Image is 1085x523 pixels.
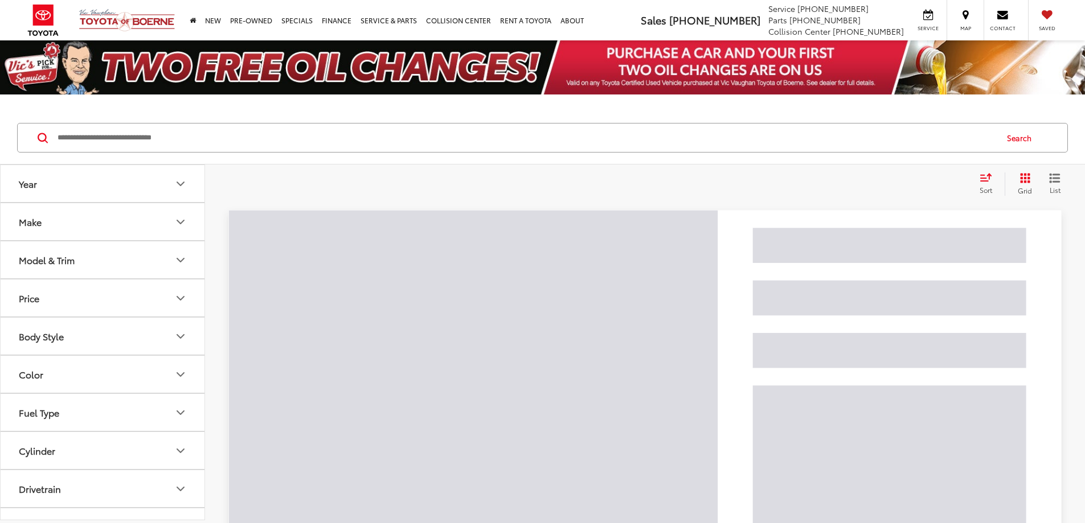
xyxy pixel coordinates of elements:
span: Saved [1034,24,1059,32]
span: Service [768,3,795,14]
div: Cylinder [19,445,55,456]
button: PricePrice [1,279,206,316]
div: Fuel Type [19,407,59,418]
button: ColorColor [1,356,206,393]
div: Model & Trim [19,254,75,265]
div: Drivetrain [19,483,61,494]
button: List View [1041,172,1069,195]
span: Parts [768,14,787,26]
div: Price [19,293,39,303]
div: Model & Trim [174,253,187,267]
img: Vic Vaughan Toyota of Boerne [79,9,175,32]
button: Select sort value [974,172,1005,195]
div: Make [174,215,187,229]
span: List [1049,185,1061,195]
div: Year [19,178,37,189]
input: Search by Make, Model, or Keyword [56,124,996,151]
button: Fuel TypeFuel Type [1,394,206,431]
span: [PHONE_NUMBER] [669,13,760,27]
div: Body Style [174,330,187,343]
span: Sales [641,13,666,27]
span: Service [915,24,941,32]
span: [PHONE_NUMBER] [833,26,904,37]
div: Color [19,369,43,380]
div: Price [174,291,187,305]
button: Model & TrimModel & Trim [1,241,206,278]
button: YearYear [1,165,206,202]
div: Fuel Type [174,406,187,419]
div: Color [174,368,187,381]
div: Drivetrain [174,482,187,496]
div: Make [19,216,42,227]
div: Body Style [19,331,64,341]
button: DrivetrainDrivetrain [1,470,206,507]
span: Grid [1018,186,1032,195]
div: Year [174,177,187,191]
span: Map [953,24,978,32]
button: MakeMake [1,203,206,240]
div: Cylinder [174,444,187,458]
span: [PHONE_NUMBER] [797,3,869,14]
button: CylinderCylinder [1,432,206,469]
span: Contact [990,24,1016,32]
button: Body StyleBody Style [1,318,206,355]
button: Grid View [1005,172,1041,195]
button: Search [996,123,1048,152]
span: Sort [980,185,992,195]
span: [PHONE_NUMBER] [789,14,861,26]
span: Collision Center [768,26,830,37]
